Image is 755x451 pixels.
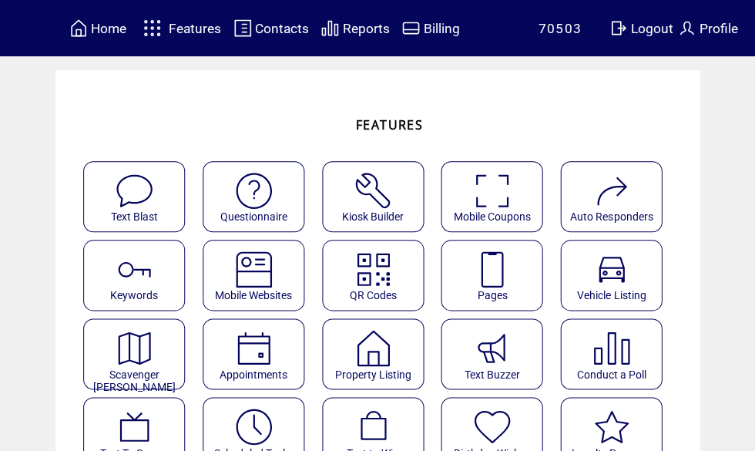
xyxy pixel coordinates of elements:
img: creidtcard.svg [401,19,420,38]
span: Property Listing [334,368,411,380]
span: Billing [423,21,459,36]
span: Appointments [220,368,287,380]
img: profile.svg [677,19,696,38]
a: Billing [399,16,461,40]
img: exit.svg [609,19,627,38]
img: features.svg [139,15,166,41]
span: Mobile Coupons [453,210,530,223]
img: home.svg [69,19,88,38]
img: text-to-win.svg [353,406,394,447]
a: Kiosk Builder [322,161,434,232]
a: Reports [318,16,391,40]
img: tool%201.svg [353,170,394,211]
img: birthday-wishes.svg [471,406,512,447]
span: Keywords [110,289,158,301]
span: Pages [477,289,507,301]
span: Text Blast [111,210,158,223]
span: Reports [342,21,389,36]
span: 70503 [538,21,582,36]
a: Text Blast [83,161,195,232]
a: Scavenger [PERSON_NAME] [83,318,195,389]
img: vehicle-listing.svg [591,249,632,290]
a: Home [67,16,129,40]
span: Conduct a Poll [576,368,646,380]
img: mobile-websites.svg [233,249,274,290]
img: scheduled-tasks.svg [233,406,274,447]
span: Features [169,21,221,36]
span: Contacts [255,21,309,36]
img: questionnaire.svg [233,170,274,211]
span: Profile [699,21,737,36]
img: keywords.svg [114,249,155,290]
img: appointments.svg [233,328,274,369]
span: QR Codes [349,289,396,301]
img: text-to-screen.svg [114,406,155,447]
a: Keywords [83,240,195,311]
img: poll.svg [591,328,632,369]
span: Home [91,21,126,36]
img: auto-responders.svg [591,170,632,211]
span: Text Buzzer [464,368,519,380]
a: Vehicle Listing [560,240,672,311]
a: Questionnaire [203,161,314,232]
a: Contacts [231,16,311,40]
a: Property Listing [322,318,434,389]
img: property-listing.svg [353,328,394,369]
span: Scavenger [PERSON_NAME] [93,368,176,392]
a: Auto Responders [560,161,672,232]
img: text-buzzer.svg [471,328,512,369]
span: Kiosk Builder [342,210,404,223]
a: Appointments [203,318,314,389]
a: Conduct a Poll [560,318,672,389]
img: scavenger.svg [114,328,155,369]
span: Vehicle Listing [577,289,646,301]
img: landing-pages.svg [471,249,512,290]
a: Profile [675,16,740,40]
img: coupons.svg [471,170,512,211]
img: qr.svg [353,249,394,290]
span: FEATURES [356,116,423,133]
img: chart.svg [320,19,339,38]
img: contacts.svg [233,19,252,38]
span: Mobile Websites [215,289,292,301]
span: Logout [630,21,673,36]
img: loyalty-program.svg [591,406,632,447]
img: text-blast.svg [114,170,155,211]
a: Mobile Websites [203,240,314,311]
span: Auto Responders [570,210,653,223]
a: Pages [441,240,552,311]
span: Questionnaire [220,210,287,223]
a: Features [136,13,223,43]
a: QR Codes [322,240,434,311]
a: Mobile Coupons [441,161,552,232]
a: Logout [606,16,675,40]
a: Text Buzzer [441,318,552,389]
